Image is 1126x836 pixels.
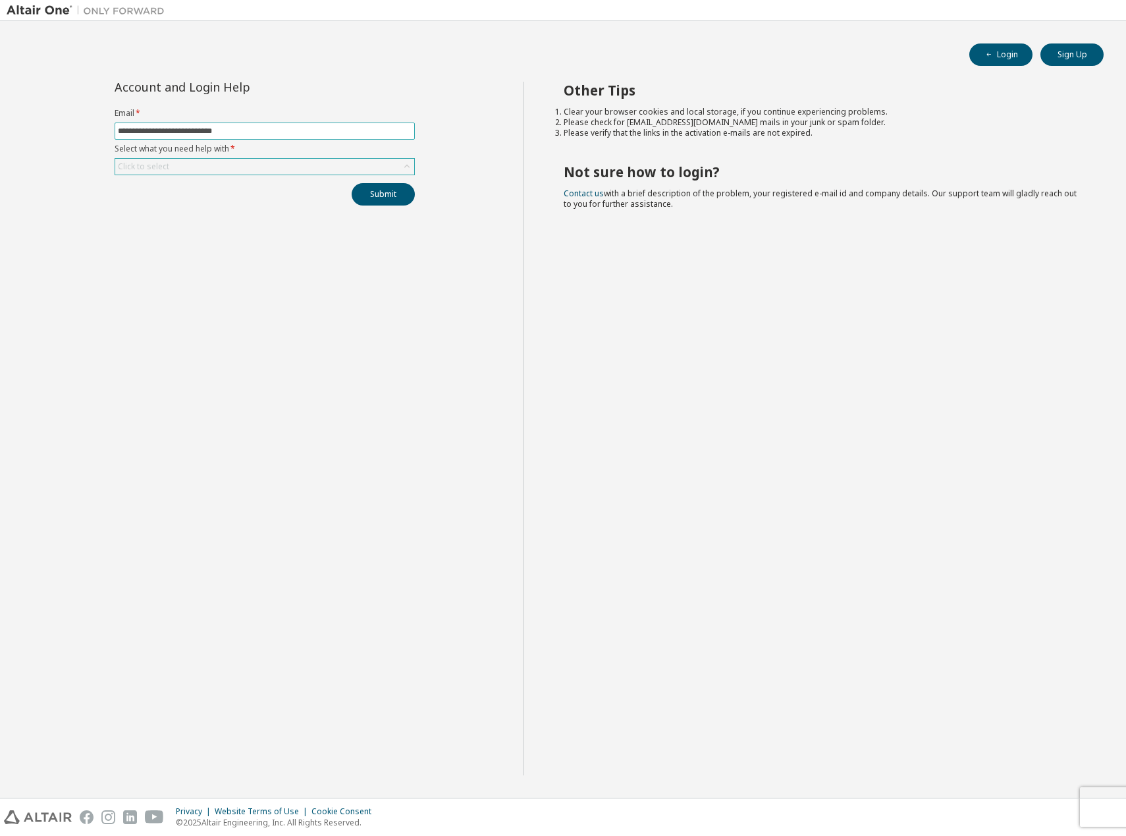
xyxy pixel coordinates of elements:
[101,810,115,824] img: instagram.svg
[115,108,415,119] label: Email
[969,43,1032,66] button: Login
[123,810,137,824] img: linkedin.svg
[564,82,1081,99] h2: Other Tips
[115,82,355,92] div: Account and Login Help
[176,806,215,817] div: Privacy
[145,810,164,824] img: youtube.svg
[564,117,1081,128] li: Please check for [EMAIL_ADDRESS][DOMAIN_NAME] mails in your junk or spam folder.
[115,144,415,154] label: Select what you need help with
[115,159,414,175] div: Click to select
[80,810,94,824] img: facebook.svg
[4,810,72,824] img: altair_logo.svg
[1040,43,1104,66] button: Sign Up
[564,163,1081,181] h2: Not sure how to login?
[352,183,415,206] button: Submit
[564,188,604,199] a: Contact us
[564,188,1077,209] span: with a brief description of the problem, your registered e-mail id and company details. Our suppo...
[311,806,379,817] div: Cookie Consent
[7,4,171,17] img: Altair One
[118,161,169,172] div: Click to select
[564,128,1081,138] li: Please verify that the links in the activation e-mails are not expired.
[215,806,311,817] div: Website Terms of Use
[176,817,379,828] p: © 2025 Altair Engineering, Inc. All Rights Reserved.
[564,107,1081,117] li: Clear your browser cookies and local storage, if you continue experiencing problems.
